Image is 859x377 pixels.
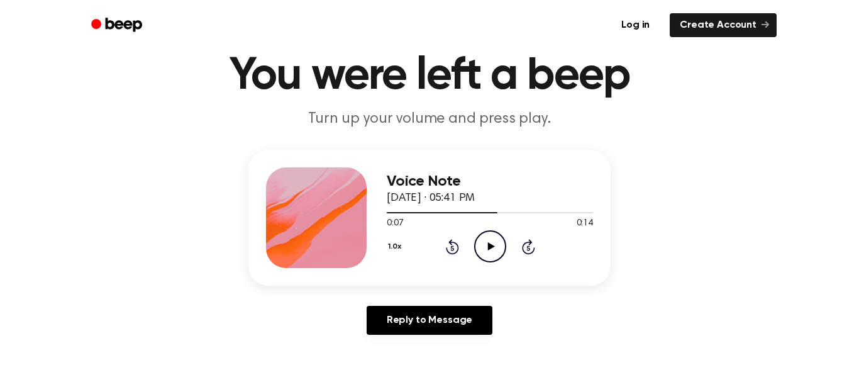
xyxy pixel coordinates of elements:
[577,217,593,230] span: 0:14
[670,13,777,37] a: Create Account
[387,193,475,204] span: [DATE] · 05:41 PM
[387,236,406,257] button: 1.0x
[82,13,153,38] a: Beep
[387,173,593,190] h3: Voice Note
[188,109,671,130] p: Turn up your volume and press play.
[108,53,751,99] h1: You were left a beep
[387,217,403,230] span: 0:07
[367,306,492,335] a: Reply to Message
[609,11,662,40] a: Log in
